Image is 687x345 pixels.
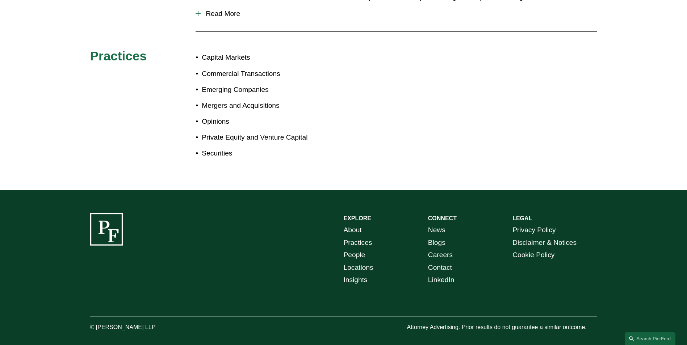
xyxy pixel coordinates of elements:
p: Emerging Companies [202,84,343,96]
a: News [428,224,445,237]
a: Disclaimer & Notices [512,237,577,249]
a: LinkedIn [428,274,454,286]
p: Mergers and Acquisitions [202,99,343,112]
a: Privacy Policy [512,224,556,237]
a: Search this site [625,332,675,345]
p: Commercial Transactions [202,68,343,80]
strong: CONNECT [428,215,457,221]
span: Practices [90,49,147,63]
strong: EXPLORE [344,215,371,221]
a: Careers [428,249,453,261]
p: Opinions [202,115,343,128]
a: Locations [344,261,373,274]
a: Blogs [428,237,445,249]
p: Capital Markets [202,51,343,64]
p: © [PERSON_NAME] LLP [90,322,196,333]
a: Insights [344,274,368,286]
a: Contact [428,261,452,274]
a: People [344,249,365,261]
strong: LEGAL [512,215,532,221]
p: Securities [202,147,343,160]
p: Attorney Advertising. Prior results do not guarantee a similar outcome. [407,322,597,333]
a: About [344,224,362,237]
button: Read More [196,4,597,23]
a: Cookie Policy [512,249,554,261]
span: Read More [201,10,597,18]
a: Practices [344,237,372,249]
p: Private Equity and Venture Capital [202,131,343,144]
